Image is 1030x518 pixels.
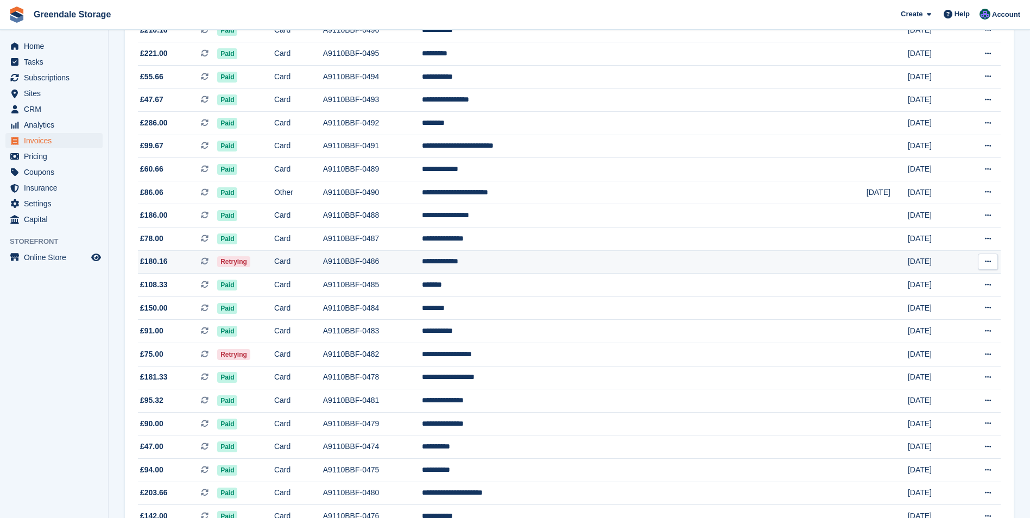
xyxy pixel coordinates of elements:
span: Paid [217,72,237,83]
a: menu [5,180,103,195]
span: Insurance [24,180,89,195]
a: menu [5,196,103,211]
td: [DATE] [908,250,962,274]
span: Paid [217,395,237,406]
td: A9110BBF-0483 [323,320,422,343]
td: A9110BBF-0490 [323,181,422,204]
span: £60.66 [140,163,163,175]
span: £95.32 [140,395,163,406]
td: Card [274,274,323,297]
td: [DATE] [908,181,962,204]
span: £75.00 [140,349,163,360]
span: Create [901,9,922,20]
td: Card [274,89,323,112]
span: Paid [217,164,237,175]
td: A9110BBF-0484 [323,296,422,320]
td: [DATE] [908,296,962,320]
td: [DATE] [908,42,962,66]
span: Subscriptions [24,70,89,85]
td: [DATE] [908,158,962,181]
span: Retrying [217,349,250,360]
a: menu [5,133,103,148]
span: Retrying [217,256,250,267]
span: £221.00 [140,48,168,59]
td: Card [274,435,323,459]
span: Paid [217,141,237,151]
td: Card [274,482,323,505]
td: Card [274,320,323,343]
td: [DATE] [908,389,962,413]
span: Paid [217,233,237,244]
span: Paid [217,303,237,314]
a: menu [5,70,103,85]
span: £203.66 [140,487,168,498]
td: [DATE] [908,412,962,435]
td: A9110BBF-0489 [323,158,422,181]
span: Account [992,9,1020,20]
td: Card [274,204,323,228]
a: menu [5,54,103,70]
span: Storefront [10,236,108,247]
span: Paid [217,118,237,129]
span: Paid [217,48,237,59]
td: A9110BBF-0486 [323,250,422,274]
span: £150.00 [140,302,168,314]
span: Analytics [24,117,89,132]
td: Card [274,343,323,367]
a: menu [5,250,103,265]
td: [DATE] [908,458,962,482]
td: Card [274,389,323,413]
span: Paid [217,280,237,290]
span: Paid [217,465,237,476]
span: £47.00 [140,441,163,452]
td: Card [274,19,323,42]
td: A9110BBF-0487 [323,228,422,251]
td: A9110BBF-0496 [323,19,422,42]
span: £286.00 [140,117,168,129]
span: £90.00 [140,418,163,429]
a: Greendale Storage [29,5,115,23]
span: Capital [24,212,89,227]
span: £99.67 [140,140,163,151]
td: A9110BBF-0495 [323,42,422,66]
td: [DATE] [908,228,962,251]
td: A9110BBF-0494 [323,65,422,89]
td: A9110BBF-0475 [323,458,422,482]
span: Tasks [24,54,89,70]
a: menu [5,86,103,101]
a: menu [5,39,103,54]
td: [DATE] [908,65,962,89]
td: A9110BBF-0478 [323,366,422,389]
td: Other [274,181,323,204]
td: A9110BBF-0481 [323,389,422,413]
td: A9110BBF-0479 [323,412,422,435]
span: £47.67 [140,94,163,105]
td: Card [274,228,323,251]
td: [DATE] [908,204,962,228]
td: A9110BBF-0485 [323,274,422,297]
td: [DATE] [908,343,962,367]
span: £94.00 [140,464,163,476]
span: £180.16 [140,256,168,267]
td: A9110BBF-0474 [323,435,422,459]
td: Card [274,42,323,66]
span: Online Store [24,250,89,265]
td: A9110BBF-0492 [323,112,422,135]
a: menu [5,212,103,227]
td: Card [274,65,323,89]
td: [DATE] [908,89,962,112]
span: Settings [24,196,89,211]
td: [DATE] [908,366,962,389]
span: Paid [217,326,237,337]
td: Card [274,366,323,389]
img: Richard Harrison [980,9,990,20]
a: menu [5,149,103,164]
img: stora-icon-8386f47178a22dfd0bd8f6a31ec36ba5ce8667c1dd55bd0f319d3a0aa187defe.svg [9,7,25,23]
td: Card [274,158,323,181]
span: Invoices [24,133,89,148]
span: Pricing [24,149,89,164]
span: Paid [217,441,237,452]
td: [DATE] [908,482,962,505]
span: £91.00 [140,325,163,337]
span: Paid [217,419,237,429]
